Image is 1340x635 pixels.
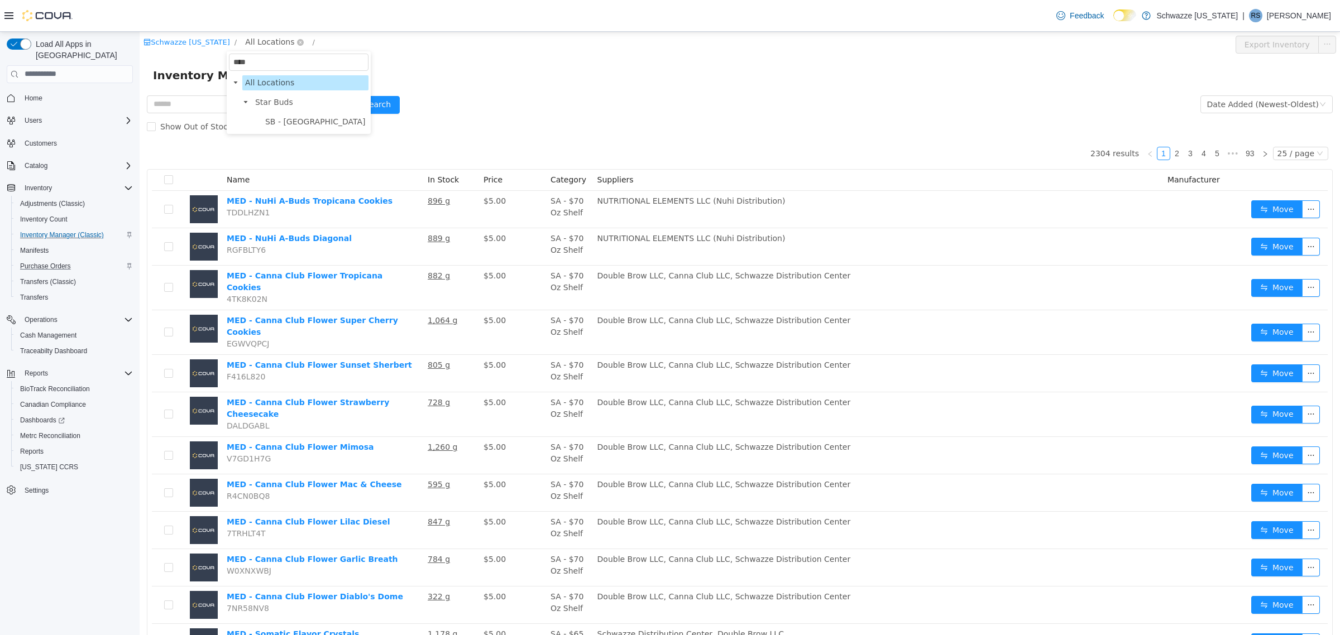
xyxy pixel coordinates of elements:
u: 882 g [288,239,310,248]
span: NUTRITIONAL ELEMENTS LLC (Nuhi Distribution) [458,202,646,211]
button: Traceabilty Dashboard [11,343,137,359]
button: Inventory Manager (Classic) [11,227,137,243]
button: icon: swapMove [1112,415,1163,432]
span: Dashboards [20,416,65,425]
span: Schwazze Distribution Center, Double Brow LLC [458,598,644,607]
span: Star Buds [116,66,154,75]
li: 1 [1017,115,1031,128]
a: Metrc Reconciliation [16,429,85,442]
li: 2 [1031,115,1044,128]
span: $5.00 [344,411,366,420]
button: icon: ellipsis [1162,333,1180,350]
nav: Complex example [7,85,133,527]
span: Star Buds [113,63,229,78]
button: Operations [2,312,137,328]
button: icon: swapMove [1112,292,1163,310]
span: Settings [25,486,49,495]
span: / [95,6,97,15]
span: DALDGABL [87,389,130,398]
span: Reports [16,445,133,458]
span: $5.00 [344,284,366,293]
u: 1,260 g [288,411,318,420]
span: Double Brow LLC, Canna Club LLC, Schwazze Distribution Center [458,448,711,457]
li: 2304 results [951,115,999,128]
a: Dashboards [16,413,69,427]
button: Inventory [20,181,56,195]
button: icon: ellipsis [1162,374,1180,392]
a: Traceabilty Dashboard [16,344,92,358]
td: SA - $70 Oz Shelf [406,278,453,323]
button: icon: ellipsis [1162,602,1180,619]
span: Metrc Reconciliation [20,431,80,440]
span: RS [1251,9,1261,22]
a: Cash Management [16,329,81,342]
span: Inventory Manager (Classic) [16,228,133,242]
a: MED - Canna Club Flower Mimosa [87,411,234,420]
i: icon: down [1177,118,1184,126]
span: $5.00 [344,366,366,375]
span: Double Brow LLC, Canna Club LLC, Schwazze Distribution Center [458,284,711,293]
p: [PERSON_NAME] [1267,9,1331,22]
i: icon: right [1122,119,1129,126]
li: 93 [1102,115,1119,128]
img: MED - Canna Club Flower Lilac Diesel placeholder [50,484,78,512]
span: All Locations [106,4,155,16]
button: icon: swapMove [1112,169,1163,186]
u: 1,178 g [288,598,318,607]
li: 4 [1057,115,1071,128]
span: Traceabilty Dashboard [16,344,133,358]
i: icon: caret-down [103,68,109,73]
span: Double Brow LLC, Canna Club LLC, Schwazze Distribution Center [458,329,711,338]
td: SA - $70 Oz Shelf [406,234,453,278]
span: Suppliers [458,143,494,152]
span: RGFBLTY6 [87,214,126,223]
span: R4CN0BQ8 [87,460,130,469]
u: 595 g [288,448,310,457]
button: icon: ellipsis [1162,452,1180,470]
img: MED - Canna Club Flower Sunset Sherbert placeholder [50,328,78,355]
button: Users [2,113,137,128]
i: icon: down [1180,69,1186,77]
u: 847 g [288,485,310,494]
a: 4 [1058,116,1070,128]
a: 5 [1071,116,1084,128]
span: Purchase Orders [16,259,133,273]
span: Operations [20,313,133,326]
i: icon: close-circle [157,7,164,14]
span: SB - [GEOGRAPHIC_DATA] [126,85,226,94]
span: Double Brow LLC, Canna Club LLC, Schwazze Distribution Center [458,411,711,420]
span: Washington CCRS [16,460,133,474]
span: 4TK8K02N [87,263,128,272]
span: V7GD1H7G [87,422,131,431]
li: Next Page [1119,115,1132,128]
button: Manifests [11,243,137,258]
button: icon: swapMove [1112,564,1163,582]
a: MED - Canna Club Flower Garlic Breath [87,523,259,532]
td: SA - $70 Oz Shelf [406,555,453,592]
button: Reports [2,365,137,381]
a: Canadian Compliance [16,398,90,411]
u: 896 g [288,165,310,174]
span: Double Brow LLC, Canna Club LLC, Schwazze Distribution Center [458,366,711,375]
span: 7TRHLT4T [87,497,126,506]
button: Customers [2,135,137,151]
span: $5.00 [344,598,366,607]
a: Purchase Orders [16,259,75,273]
td: SA - $70 Oz Shelf [406,159,453,196]
span: $5.00 [344,239,366,248]
button: Cash Management [11,328,137,343]
span: Catalog [25,161,47,170]
button: Adjustments (Classic) [11,196,137,211]
span: Dashboards [16,413,133,427]
li: 5 [1071,115,1084,128]
td: SA - $70 Oz Shelf [406,480,453,517]
img: MED - Canna Club Flower Strawberry Cheesecake placeholder [50,365,78,393]
button: Transfers [11,290,137,305]
span: Transfers (Classic) [16,275,133,288]
span: Category [411,143,447,152]
i: icon: caret-down [93,48,99,54]
a: MED - Canna Club Flower Tropicana Cookies [87,239,243,260]
button: Export Inventory [1096,4,1179,22]
u: 322 g [288,560,310,569]
span: Settings [20,483,133,497]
